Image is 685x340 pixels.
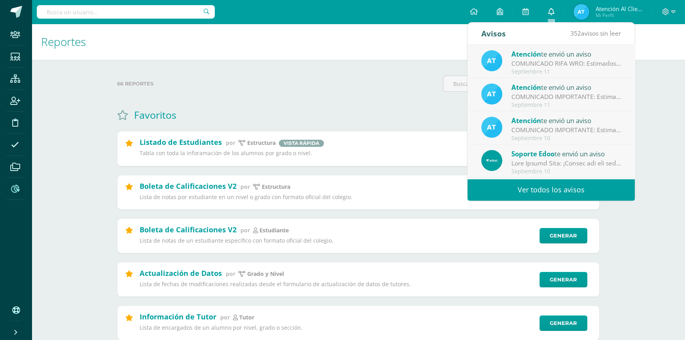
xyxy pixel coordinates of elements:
[239,314,254,321] p: Tutor
[481,23,506,44] div: Avisos
[511,125,621,135] div: COMUNICADO IMPORTANTE: Estimados padres de familia. Reciban un cordial saludo. Por este medio les...
[220,313,230,321] span: por
[511,149,554,158] span: Soporte Edoo
[573,4,589,20] img: ada85960de06b6a82e22853ecf293967.png
[511,49,621,59] div: te envió un aviso
[443,76,599,91] input: Busca un reporte aquí...
[134,108,176,122] h1: Favoritos
[570,29,581,38] span: 352
[511,49,541,59] span: Atención
[140,281,534,288] p: Lista de fechas de modificaciones realizadas desde el formulario de actualización de datos de tut...
[511,102,621,108] div: Septiembre 11
[259,227,289,234] p: estudiante
[511,135,621,142] div: Septiembre 10
[481,150,502,171] img: 544892825c0ef607e0100ea1c1606ec1.png
[140,312,216,321] h2: Información de Tutor
[511,159,621,168] div: Guía Rápida Edoo: ¡Conoce qué son los Bolsones o Divisiones de Nota!: En Edoo, buscamos que cada ...
[539,272,587,287] a: Generar
[511,115,621,125] div: te envió un aviso
[262,183,290,190] p: Estructura
[467,179,635,201] a: Ver todos los avisos
[511,116,541,125] span: Atención
[226,270,235,277] span: por
[511,68,621,75] div: Septiembre 11
[481,84,502,104] img: 9fc725f787f6a993fc92a288b7a8b70c.png
[570,29,621,38] span: avisos sin leer
[511,82,621,92] div: te envió un aviso
[37,5,215,19] input: Busca un usuario...
[140,137,222,147] h2: Listado de Estudiantes
[511,92,621,101] div: COMUNICADO IMPORTANTE: Estimados padres de familia, Reciban un cordial saludo de parte de nuestra...
[41,34,86,49] span: Reportes
[117,76,437,92] label: 66 reportes
[140,237,534,244] p: Lista de notas de un estudiante específico con formato oficial del colegio.
[481,117,502,138] img: 9fc725f787f6a993fc92a288b7a8b70c.png
[595,12,643,19] span: Mi Perfil
[595,5,643,13] span: Atención al cliente
[511,168,621,175] div: Septiembre 10
[140,324,534,331] p: Lista de encargados de un alumno por nivel, grado o sección.
[140,181,237,191] h2: Boleta de Calificaciones V2
[511,148,621,159] div: te envió un aviso
[140,225,237,234] h2: Boleta de Calificaciones V2
[140,150,534,157] p: Tabla con toda la inforamación de los alumnos por grado o nivel.
[240,183,250,190] span: por
[511,83,541,92] span: Atención
[247,139,276,146] p: estructura
[247,270,284,277] p: Grado y Nivel
[511,59,621,68] div: COMUNICADO RIFA WRO: Estimados padres de familia, Reciban un cordial saludo de parte de nuestra c...
[140,194,534,201] p: Lista de notas por estudiante en un nivel o grado con formato oficial del colegio.
[240,226,250,234] span: por
[279,140,324,147] span: Vista rápida
[539,315,587,331] a: Generar
[481,50,502,71] img: 9fc725f787f6a993fc92a288b7a8b70c.png
[226,139,235,146] span: por
[140,268,222,278] h2: Actualización de Datos
[539,228,587,243] a: Generar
